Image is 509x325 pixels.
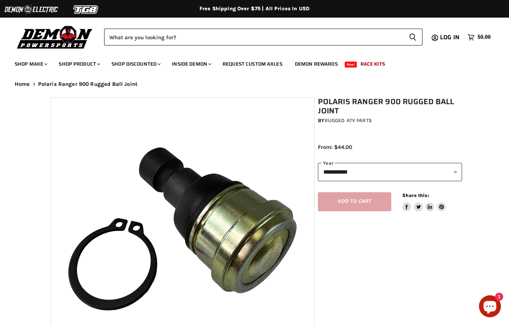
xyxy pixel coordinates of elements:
input: Search [104,29,403,45]
a: Rugged ATV Parts [325,117,372,124]
a: Shop Discounted [106,56,165,72]
a: Demon Rewards [289,56,343,72]
ul: Main menu [9,54,489,72]
a: Request Custom Axles [217,56,288,72]
img: TGB Logo 2 [59,3,114,17]
img: Demon Powersports [15,24,95,50]
a: Shop Product [53,56,105,72]
div: by [318,117,462,125]
a: Race Kits [355,56,391,72]
aside: Share this: [402,192,446,212]
img: Demon Electric Logo 2 [4,3,59,17]
span: Polaris Ranger 900 Rugged Ball Joint [38,81,138,87]
h1: Polaris Ranger 900 Rugged Ball Joint [318,97,462,116]
a: Shop Make [9,56,52,72]
form: Product [104,29,422,45]
select: year [318,163,462,181]
button: Search [403,29,422,45]
a: Log in [437,34,464,41]
span: Log in [440,33,459,42]
a: Home [15,81,30,87]
a: $0.00 [464,32,494,43]
span: From: $44.00 [318,144,352,150]
span: Share this: [402,193,429,198]
a: Inside Demon [166,56,216,72]
span: New! [345,62,357,67]
span: $0.00 [477,34,491,41]
inbox-online-store-chat: Shopify online store chat [477,295,503,319]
